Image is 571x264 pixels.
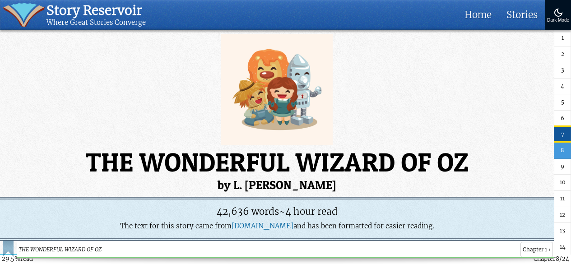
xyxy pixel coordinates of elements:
div: ~ [5,204,549,219]
a: 3 [554,62,571,79]
img: Turn On Dark Mode [553,7,564,18]
span: 5 [561,98,564,107]
span: 10 [560,178,566,187]
div: Where Great Stories Converge [46,19,146,27]
a: 4 [554,79,571,95]
div: Chapter /24 [534,255,569,264]
span: 2 [561,50,564,59]
a: 12 [554,207,571,223]
a: 7 [554,127,571,143]
img: icon of book with waver spilling out. [3,3,45,27]
span: 9 [561,162,564,171]
a: 1 [554,30,571,46]
a: 13 [554,223,571,239]
a: 2 [554,46,571,63]
a: 10 [554,175,571,191]
a: 6 [554,111,571,127]
span: THE WONDERFUL WIZARD OF OZ [18,245,517,254]
span: 6 [561,114,564,123]
span: 3 [561,66,564,74]
span: 12 [560,211,565,219]
span: Chapter 1 › [520,242,553,258]
span: Word Count [217,205,279,218]
span: 29.5% [2,255,20,263]
div: Dark Mode [547,18,569,23]
span: 1 [562,34,564,42]
a: 5 [554,94,571,111]
a: [DOMAIN_NAME] [232,222,293,231]
span: 13 [560,227,565,235]
span: 7 [561,130,564,139]
span: 4 [561,82,564,91]
span: 11 [560,195,565,203]
a: 11 [554,191,571,207]
div: Story Reservoir [46,3,146,19]
span: 8 [561,146,564,155]
p: The text for this story came from and has been formatted for easier reading. [5,222,549,231]
div: read [2,255,33,264]
span: 4 hour read [285,205,338,218]
a: 8 [554,143,571,159]
a: 9 [554,159,571,175]
a: 14 [554,239,571,255]
span: 8 [556,255,559,263]
span: 14 [560,243,566,251]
